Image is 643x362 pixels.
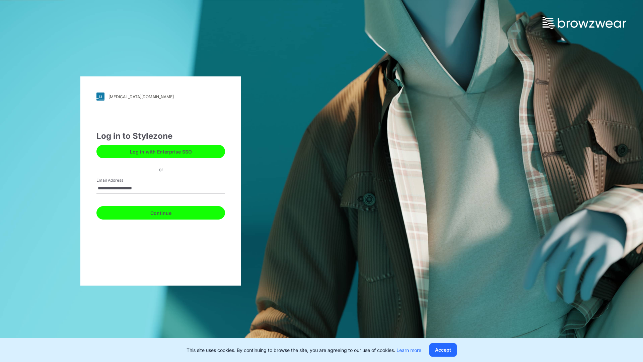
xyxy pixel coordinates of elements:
button: Accept [429,343,457,357]
a: Learn more [397,347,421,353]
a: [MEDICAL_DATA][DOMAIN_NAME] [96,93,225,101]
div: or [153,166,168,173]
img: svg+xml;base64,PHN2ZyB3aWR0aD0iMjgiIGhlaWdodD0iMjgiIHZpZXdCb3g9IjAgMCAyOCAyOCIgZmlsbD0ibm9uZSIgeG... [96,93,104,101]
div: Log in to Stylezone [96,130,225,142]
button: Log in with Enterprise SSO [96,145,225,158]
p: This site uses cookies. By continuing to browse the site, you are agreeing to our use of cookies. [187,347,421,354]
button: Continue [96,206,225,220]
div: [MEDICAL_DATA][DOMAIN_NAME] [109,94,174,99]
img: browzwear-logo.73288ffb.svg [543,17,626,29]
label: Email Address [96,177,143,183]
